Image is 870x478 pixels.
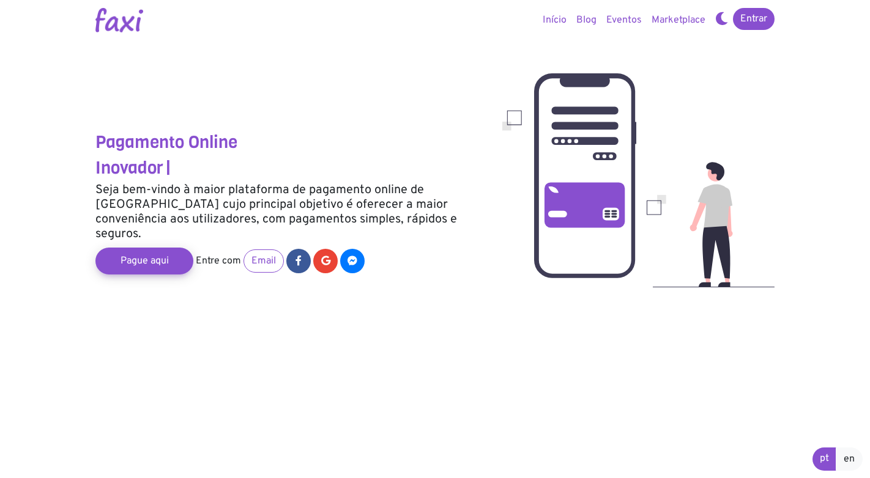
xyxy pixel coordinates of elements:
[95,8,143,32] img: Logotipo Faxi Online
[601,8,647,32] a: Eventos
[95,132,484,153] h3: Pagamento Online
[538,8,571,32] a: Início
[95,248,193,274] a: Pague aqui
[95,183,484,241] h5: Seja bem-vindo à maior plataforma de pagamento online de [GEOGRAPHIC_DATA] cujo principal objetiv...
[647,8,710,32] a: Marketplace
[196,255,241,267] span: Entre com
[812,447,836,471] a: pt
[733,8,775,30] a: Entrar
[244,249,284,273] a: Email
[571,8,601,32] a: Blog
[95,156,163,179] span: Inovador
[836,447,863,471] a: en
